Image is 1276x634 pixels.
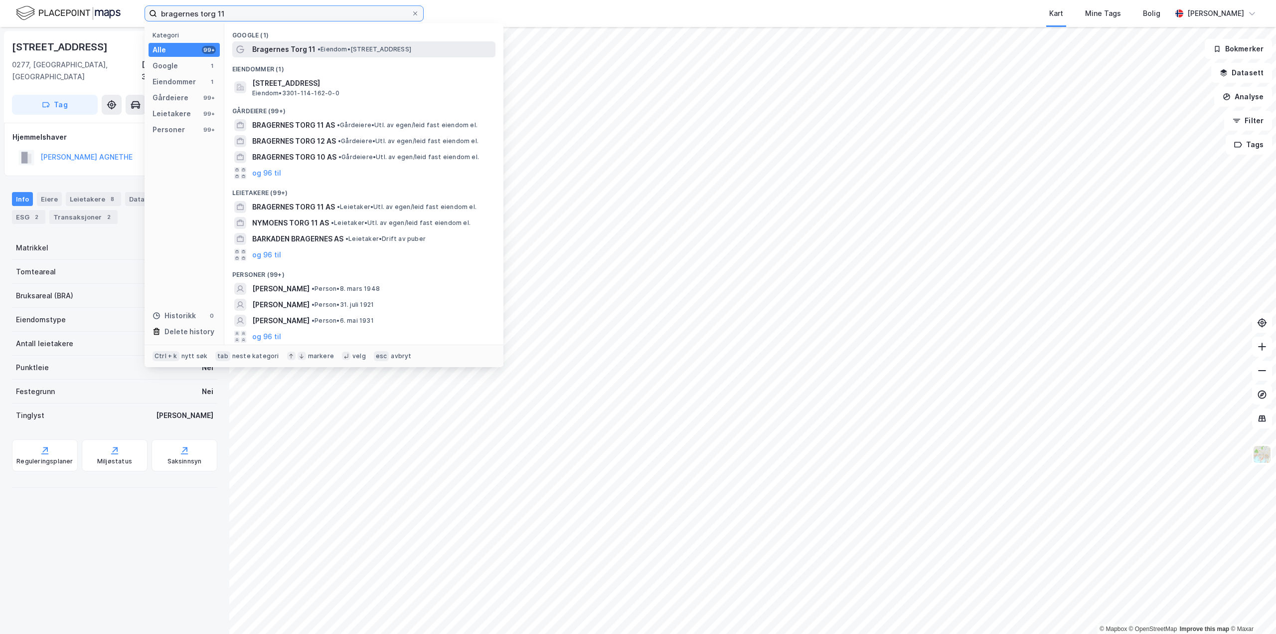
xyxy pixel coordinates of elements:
[338,137,478,145] span: Gårdeiere • Utl. av egen/leid fast eiendom el.
[1100,626,1127,633] a: Mapbox
[97,457,132,465] div: Miljøstatus
[252,89,339,97] span: Eiendom • 3301-114-162-0-0
[156,410,213,422] div: [PERSON_NAME]
[337,203,477,211] span: Leietaker • Utl. av egen/leid fast eiendom el.
[215,351,230,361] div: tab
[352,352,366,360] div: velg
[16,410,44,422] div: Tinglyst
[153,108,191,120] div: Leietakere
[338,153,341,161] span: •
[49,210,118,224] div: Transaksjoner
[312,301,374,309] span: Person • 31. juli 1921
[312,301,315,308] span: •
[104,212,114,222] div: 2
[252,315,310,327] span: [PERSON_NAME]
[331,219,471,227] span: Leietaker • Utl. av egen/leid fast eiendom el.
[318,45,411,53] span: Eiendom • [STREET_ADDRESS]
[1226,586,1276,634] div: Kontrollprogram for chat
[1211,63,1272,83] button: Datasett
[31,212,41,222] div: 2
[1049,7,1063,19] div: Kart
[252,233,343,245] span: BARKADEN BRAGERNES AS
[312,285,380,293] span: Person • 8. mars 1948
[208,78,216,86] div: 1
[1226,135,1272,155] button: Tags
[153,92,188,104] div: Gårdeiere
[252,201,335,213] span: BRAGERNES TORG 11 AS
[252,135,336,147] span: BRAGERNES TORG 12 AS
[308,352,334,360] div: markere
[391,352,411,360] div: avbryt
[318,45,320,53] span: •
[153,351,179,361] div: Ctrl + k
[153,44,166,56] div: Alle
[16,290,73,302] div: Bruksareal (BRA)
[16,242,48,254] div: Matrikkel
[1187,7,1244,19] div: [PERSON_NAME]
[374,351,389,361] div: esc
[12,192,33,206] div: Info
[252,43,316,55] span: Bragernes Torg 11
[331,219,334,226] span: •
[157,6,411,21] input: Søk på adresse, matrikkel, gårdeiere, leietakere eller personer
[12,39,110,55] div: [STREET_ADDRESS]
[167,457,202,465] div: Saksinnsyn
[208,62,216,70] div: 1
[224,99,503,117] div: Gårdeiere (99+)
[12,59,142,83] div: 0277, [GEOGRAPHIC_DATA], [GEOGRAPHIC_DATA]
[125,192,174,206] div: Datasett
[16,386,55,398] div: Festegrunn
[252,119,335,131] span: BRAGERNES TORG 11 AS
[1205,39,1272,59] button: Bokmerker
[1085,7,1121,19] div: Mine Tags
[12,210,45,224] div: ESG
[252,331,281,343] button: og 96 til
[37,192,62,206] div: Eiere
[202,110,216,118] div: 99+
[16,314,66,326] div: Eiendomstype
[142,59,217,83] div: [GEOGRAPHIC_DATA], 3/206
[232,352,279,360] div: neste kategori
[252,167,281,179] button: og 96 til
[1214,87,1272,107] button: Analyse
[1226,586,1276,634] iframe: Chat Widget
[208,312,216,320] div: 0
[224,181,503,199] div: Leietakere (99+)
[337,203,340,211] span: •
[312,317,315,324] span: •
[338,137,341,145] span: •
[153,310,196,322] div: Historikk
[1180,626,1229,633] a: Improve this map
[224,57,503,75] div: Eiendommer (1)
[337,121,478,129] span: Gårdeiere • Utl. av egen/leid fast eiendom el.
[312,285,315,292] span: •
[252,249,281,261] button: og 96 til
[252,217,329,229] span: NYMOENS TORG 11 AS
[202,362,213,374] div: Nei
[252,299,310,311] span: [PERSON_NAME]
[252,151,336,163] span: BRAGERNES TORG 10 AS
[16,4,121,22] img: logo.f888ab2527a4732fd821a326f86c7f29.svg
[345,235,426,243] span: Leietaker • Drift av puber
[12,95,98,115] button: Tag
[164,326,214,338] div: Delete history
[345,235,348,242] span: •
[12,131,217,143] div: Hjemmelshaver
[153,60,178,72] div: Google
[312,317,374,325] span: Person • 6. mai 1931
[16,457,73,465] div: Reguleringsplaner
[202,126,216,134] div: 99+
[16,338,73,350] div: Antall leietakere
[153,124,185,136] div: Personer
[153,76,196,88] div: Eiendommer
[337,121,340,129] span: •
[224,23,503,41] div: Google (1)
[252,77,491,89] span: [STREET_ADDRESS]
[1143,7,1160,19] div: Bolig
[1129,626,1177,633] a: OpenStreetMap
[1224,111,1272,131] button: Filter
[16,362,49,374] div: Punktleie
[202,386,213,398] div: Nei
[202,94,216,102] div: 99+
[153,31,220,39] div: Kategori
